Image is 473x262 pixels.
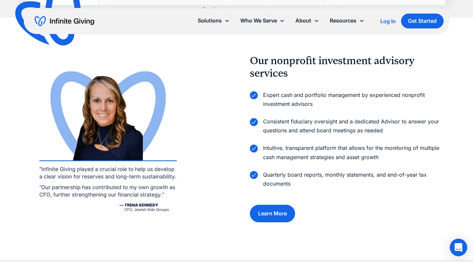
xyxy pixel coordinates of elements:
[330,16,356,25] div: Resources
[235,14,290,28] div: Who We Serve
[450,239,467,256] div: Open Intercom Messenger
[263,117,450,135] p: Consistent fiduciary oversight and a dedicated Advisor to answer your questions and attend board ...
[295,16,311,25] div: About
[250,205,295,222] a: Learn More
[401,14,444,28] a: Get Started
[202,6,274,13] em: For illustrative purposes only
[290,14,324,28] div: About
[263,91,450,109] p: Expert cash and portfolio management by experienced nonprofit investment advisors
[198,16,222,25] div: Solutions
[380,19,396,24] div: Log In
[35,16,94,26] a: home
[192,14,235,28] div: Solutions
[263,144,450,161] p: Intuitive, transparent platform that allows for the monitoring of multiple cash management strate...
[250,55,450,80] h2: Our nonprofit investment advisory services
[324,14,370,28] div: Resources
[240,16,277,25] div: Who We Serve
[380,17,396,25] a: Log In
[263,170,450,188] p: Quarterly board reports, monthly statements, and end-of-year tax documents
